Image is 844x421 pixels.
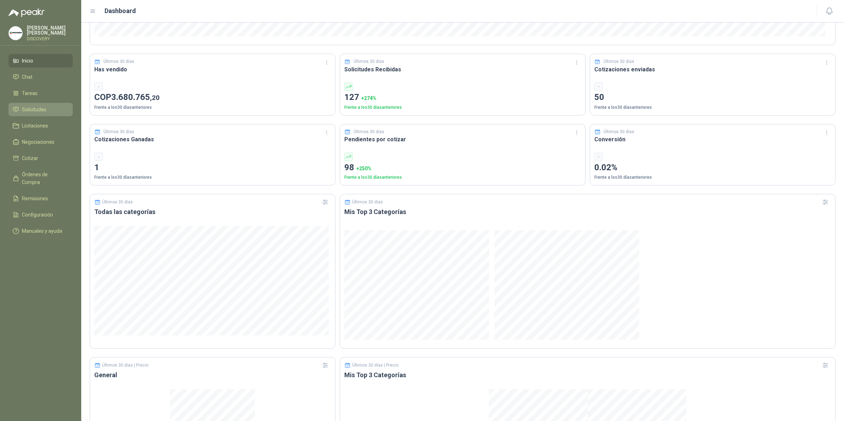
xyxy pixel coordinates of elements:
h3: Todas las categorías [94,208,331,216]
p: Últimos 30 días | Precio [352,363,398,368]
span: 3.680.765 [111,92,160,102]
span: + 274 % [361,95,376,101]
span: Chat [22,73,32,81]
img: Company Logo [9,26,22,40]
p: 127 [344,91,581,104]
p: 98 [344,161,581,174]
span: Remisiones [22,195,48,202]
h3: Mis Top 3 Categorías [344,371,831,379]
div: - [594,82,603,91]
p: Últimos 30 días [352,200,383,204]
p: Frente a los 30 días anteriores [344,104,581,111]
div: - [594,153,603,161]
h3: Has vendido [94,65,331,74]
span: + 250 % [356,166,372,171]
p: Últimos 30 días [604,129,634,135]
p: Últimos 30 días [353,129,384,135]
a: Cotizar [8,152,73,165]
a: Chat [8,70,73,84]
a: Tareas [8,87,73,100]
span: Órdenes de Compra [22,171,66,186]
p: Últimos 30 días [353,58,384,65]
p: Últimos 30 días [103,58,134,65]
p: 0.02% [594,161,831,174]
p: Últimos 30 días [604,58,634,65]
p: COP [94,91,331,104]
a: Negociaciones [8,135,73,149]
p: Frente a los 30 días anteriores [594,104,831,111]
span: Licitaciones [22,122,48,130]
span: Cotizar [22,154,38,162]
p: Frente a los 30 días anteriores [94,174,331,181]
span: Inicio [22,57,33,65]
p: [PERSON_NAME] [PERSON_NAME] [27,25,73,35]
h3: Cotizaciones Ganadas [94,135,331,144]
img: Logo peakr [8,8,44,17]
span: Negociaciones [22,138,54,146]
p: Frente a los 30 días anteriores [594,174,831,181]
a: Licitaciones [8,119,73,132]
a: Remisiones [8,192,73,205]
h3: Pendientes por cotizar [344,135,581,144]
h3: General [94,371,331,379]
h3: Mis Top 3 Categorías [344,208,831,216]
span: Manuales y ayuda [22,227,62,235]
span: Solicitudes [22,106,46,113]
p: 50 [594,91,831,104]
p: Últimos 30 días [103,129,134,135]
p: Frente a los 30 días anteriores [344,174,581,181]
a: Órdenes de Compra [8,168,73,189]
div: - [94,82,103,91]
h3: Solicitudes Recibidas [344,65,581,74]
a: Configuración [8,208,73,221]
p: Frente a los 30 días anteriores [94,104,331,111]
a: Inicio [8,54,73,67]
h3: Cotizaciones enviadas [594,65,831,74]
p: Últimos 30 días [102,200,133,204]
a: Solicitudes [8,103,73,116]
div: - [94,153,103,161]
span: Configuración [22,211,53,219]
span: ,20 [150,94,160,102]
span: Tareas [22,89,37,97]
p: 1 [94,161,331,174]
p: DISCOVERY [27,37,73,41]
a: Manuales y ayuda [8,224,73,238]
h3: Conversión [594,135,831,144]
p: Últimos 30 días | Precio [102,363,148,368]
h1: Dashboard [105,6,136,16]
